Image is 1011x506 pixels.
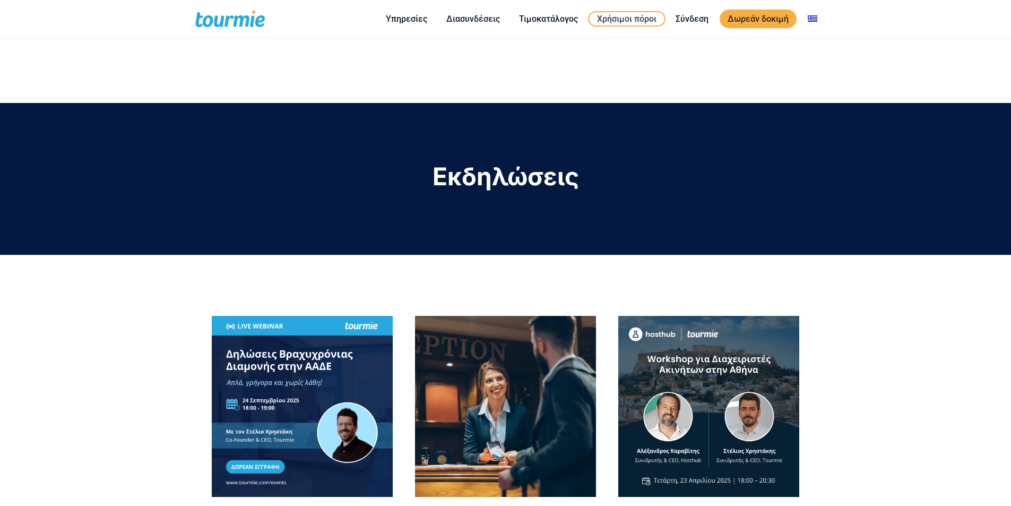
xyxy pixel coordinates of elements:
a: Διασυνδέσεις [438,12,508,25]
a: Χρήσιμοι πόροι [588,11,666,27]
a: Σύνδεση [668,12,716,25]
a: Υπηρεσίες [378,12,435,25]
a: Δωρεάν δοκιμή [720,10,797,28]
span: Εκδηλώσεις [433,161,579,191]
a: Τιμοκατάλογος [511,12,586,25]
